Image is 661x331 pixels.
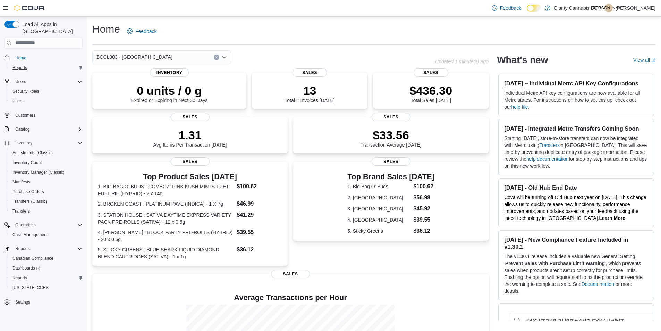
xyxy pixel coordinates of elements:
[171,113,210,121] span: Sales
[7,230,85,240] button: Cash Management
[131,84,208,103] div: Expired or Expiring in Next 30 Days
[1,138,85,148] button: Inventory
[10,283,51,292] a: [US_STATE] CCRS
[12,77,29,86] button: Users
[12,245,83,253] span: Reports
[409,84,452,103] div: Total Sales [DATE]
[10,188,47,196] a: Purchase Orders
[237,200,282,208] dd: $46.99
[221,55,227,60] button: Open list of options
[435,59,489,64] p: Updated 1 minute(s) ago
[12,285,49,290] span: [US_STATE] CCRS
[10,264,83,272] span: Dashboards
[12,179,30,185] span: Manifests
[14,5,45,11] img: Cova
[98,229,234,243] dt: 4. [PERSON_NAME] : BLOCK PARTY PRE-ROLLS (HYBRID) - 20 x 0.5g
[372,113,410,121] span: Sales
[10,274,83,282] span: Reports
[413,182,434,191] dd: $100.62
[237,211,282,219] dd: $41.29
[633,57,655,63] a: View allExternal link
[7,167,85,177] button: Inventory Manager (Classic)
[582,281,614,287] a: Documentation
[10,178,33,186] a: Manifests
[10,149,56,157] a: Adjustments (Classic)
[15,113,35,118] span: Customers
[616,4,655,12] p: [PERSON_NAME]
[12,265,40,271] span: Dashboards
[10,197,50,206] a: Transfers (Classic)
[15,126,29,132] span: Catalog
[10,254,83,263] span: Canadian Compliance
[12,245,33,253] button: Reports
[12,65,27,71] span: Reports
[7,273,85,283] button: Reports
[12,111,38,119] a: Customers
[10,168,83,176] span: Inventory Manager (Classic)
[413,216,434,224] dd: $39.55
[153,128,227,148] div: Avg Items Per Transaction [DATE]
[237,228,282,237] dd: $39.55
[12,53,83,62] span: Home
[12,232,48,238] span: Cash Management
[12,77,83,86] span: Users
[500,5,521,11] span: Feedback
[504,236,648,250] h3: [DATE] - New Compliance Feature Included in v1.30.1
[347,227,410,234] dt: 5. Sticky Greens
[10,149,83,157] span: Adjustments (Classic)
[7,158,85,167] button: Inventory Count
[7,197,85,206] button: Transfers (Classic)
[10,207,33,215] a: Transfers
[347,173,434,181] h3: Top Brand Sales [DATE]
[10,231,83,239] span: Cash Management
[12,275,27,281] span: Reports
[237,246,282,254] dd: $36.12
[361,128,422,142] p: $33.56
[12,256,53,261] span: Canadian Compliance
[10,87,42,96] a: Security Roles
[413,227,434,235] dd: $36.12
[504,253,648,295] p: The v1.30.1 release includes a valuable new General Setting, ' ', which prevents sales when produ...
[214,55,219,60] button: Clear input
[12,111,83,119] span: Customers
[409,84,452,98] p: $436.30
[171,157,210,166] span: Sales
[651,58,655,63] svg: External link
[10,178,83,186] span: Manifests
[413,205,434,213] dd: $45.92
[12,169,65,175] span: Inventory Manager (Classic)
[599,215,625,221] a: Learn More
[237,182,282,191] dd: $100.62
[413,193,434,202] dd: $56.98
[497,55,548,66] h2: What's new
[1,220,85,230] button: Operations
[10,197,83,206] span: Transfers (Classic)
[96,53,172,61] span: BCCL003 - [GEOGRAPHIC_DATA]
[1,110,85,120] button: Customers
[347,216,410,223] dt: 4. [GEOGRAPHIC_DATA]
[12,199,47,204] span: Transfers (Classic)
[12,54,29,62] a: Home
[98,212,234,225] dt: 3. STATION HOUSE : SATIVA DAYTIME EXPRESS VARIETY PACK PRE-ROLLS (SATIVA) - 12 x 0.5g
[10,231,50,239] a: Cash Management
[10,97,83,105] span: Users
[19,21,83,35] span: Load All Apps in [GEOGRAPHIC_DATA]
[124,24,159,38] a: Feedback
[12,208,30,214] span: Transfers
[539,142,560,148] a: Transfers
[12,297,83,306] span: Settings
[511,104,528,110] a: help file
[15,55,26,61] span: Home
[505,260,605,266] strong: Prevent Sales with Purchase Limit Warning
[150,68,189,77] span: Inventory
[7,187,85,197] button: Purchase Orders
[98,173,282,181] h3: Top Product Sales [DATE]
[10,87,83,96] span: Security Roles
[10,64,83,72] span: Reports
[4,50,83,325] nav: Complex example
[504,195,646,221] span: Cova will be turning off Old Hub next year on [DATE]. This change allows us to quickly release ne...
[1,297,85,307] button: Settings
[504,80,648,87] h3: [DATE] – Individual Metrc API Key Configurations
